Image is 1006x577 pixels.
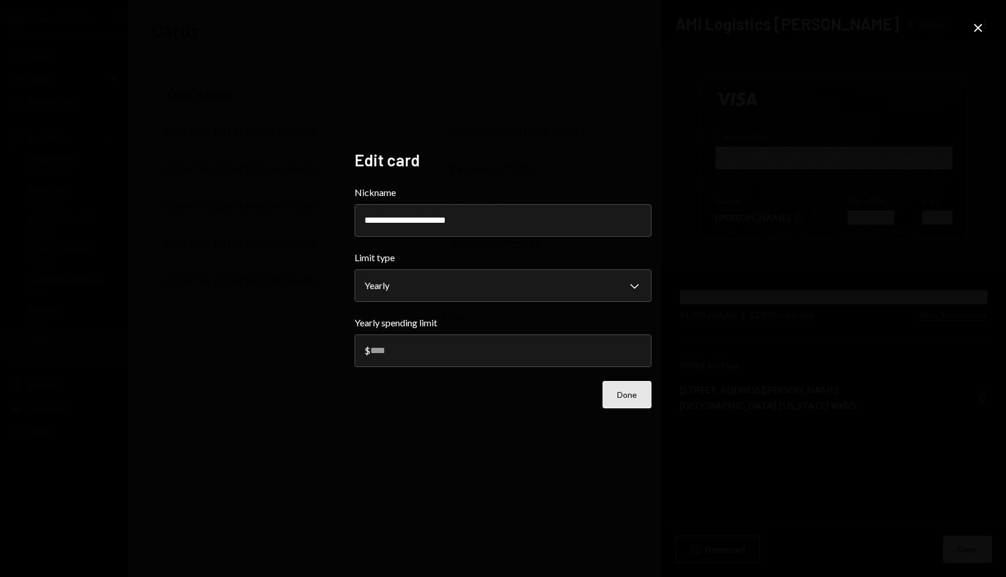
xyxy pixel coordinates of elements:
label: Yearly spending limit [355,316,651,330]
label: Limit type [355,251,651,265]
label: Nickname [355,186,651,200]
h2: Edit card [355,149,651,172]
button: Limit type [355,269,651,302]
div: $ [364,345,370,356]
button: Done [603,381,651,408]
